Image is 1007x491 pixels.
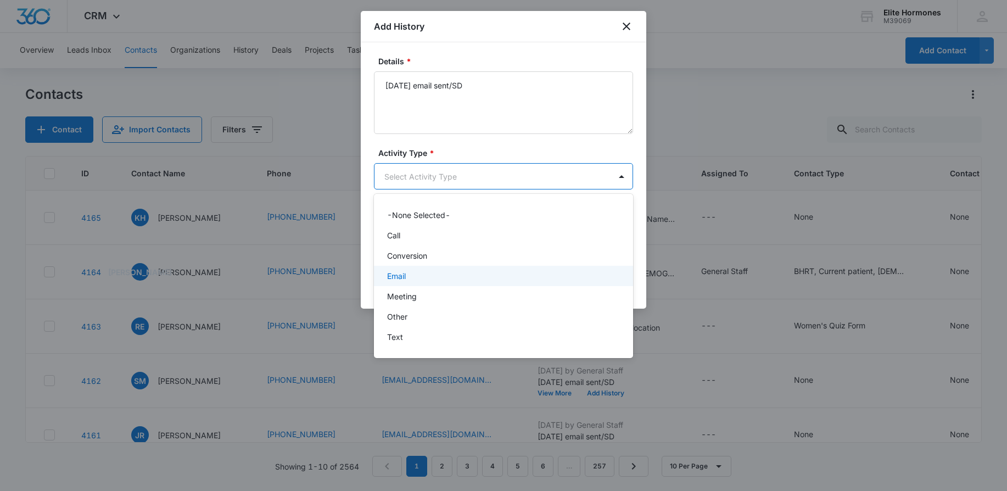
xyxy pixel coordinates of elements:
p: Other [387,311,407,322]
p: Conversion [387,250,427,261]
p: -None Selected- [387,209,450,221]
p: Call [387,230,400,241]
p: Meeting [387,291,417,302]
p: Text [387,331,403,343]
p: Email [387,270,406,282]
